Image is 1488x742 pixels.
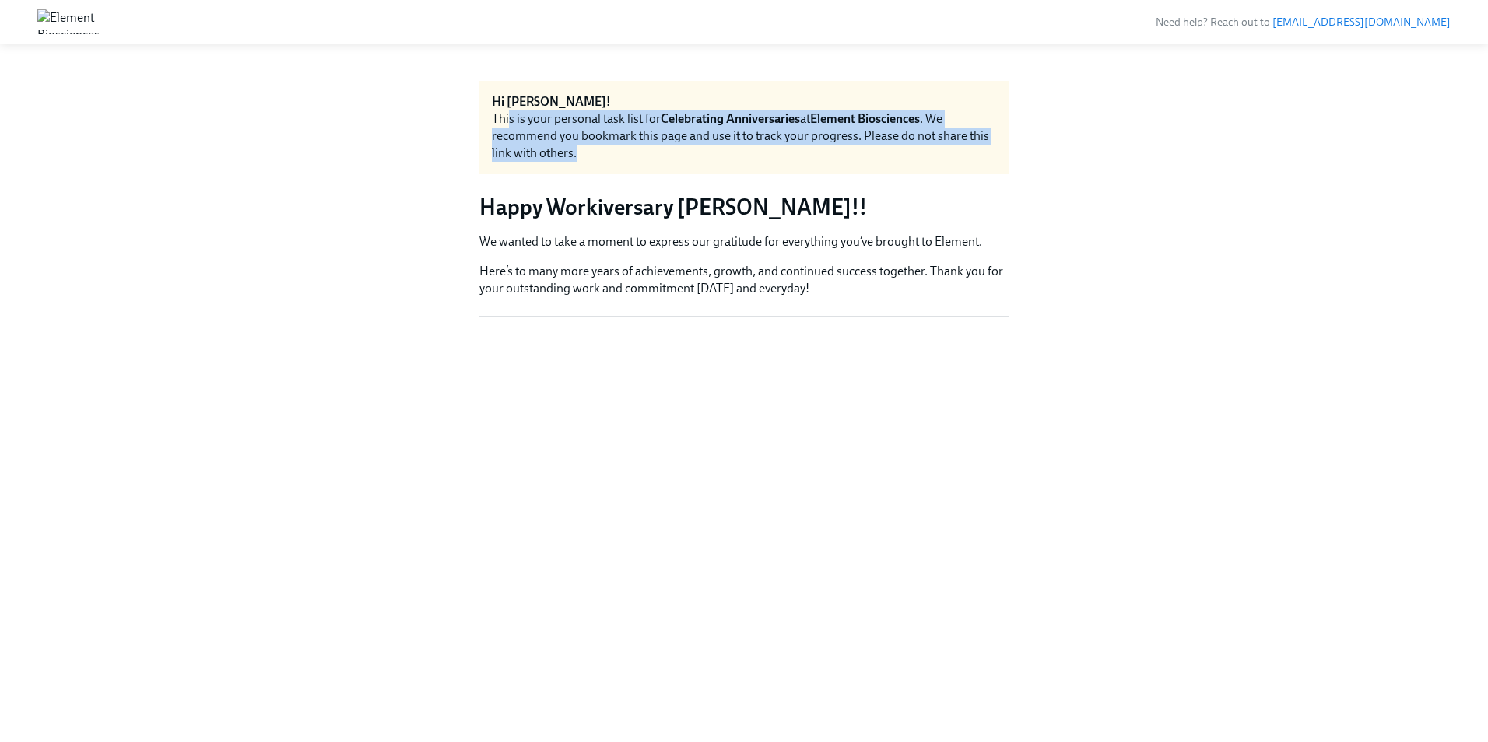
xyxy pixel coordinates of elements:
img: Element Biosciences [37,9,100,34]
p: We wanted to take a moment to express our gratitude for everything you’ve brought to Element. [479,233,1009,250]
strong: Hi [PERSON_NAME]! [492,94,611,109]
strong: Celebrating Anniversaries [661,111,800,126]
p: Here’s to many more years of achievements, growth, and continued success together. Thank you for ... [479,263,1009,297]
span: Need help? Reach out to [1156,16,1451,29]
strong: Element Biosciences [810,111,920,126]
h3: Happy Workiversary [PERSON_NAME]!! [479,193,1009,221]
div: This is your personal task list for at . We recommend you bookmark this page and use it to track ... [492,110,996,162]
a: [EMAIL_ADDRESS][DOMAIN_NAME] [1272,16,1451,29]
